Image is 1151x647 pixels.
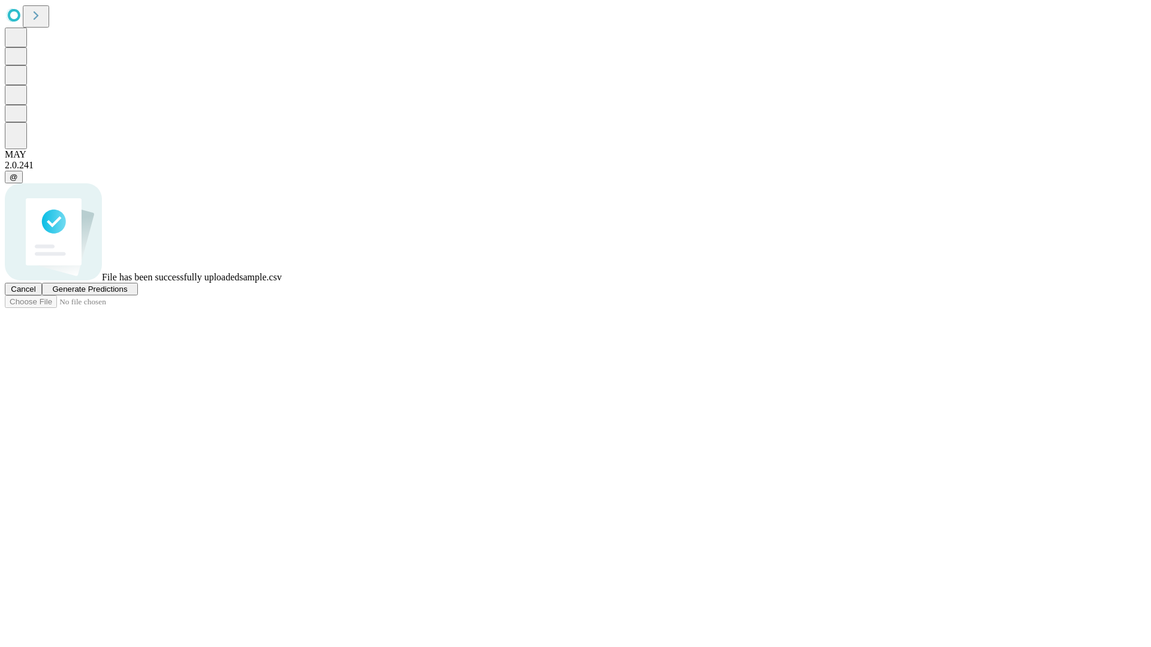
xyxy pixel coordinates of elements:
button: Generate Predictions [42,283,138,295]
span: sample.csv [239,272,282,282]
span: Generate Predictions [52,285,127,294]
span: Cancel [11,285,36,294]
div: MAY [5,149,1146,160]
span: File has been successfully uploaded [102,272,239,282]
button: @ [5,171,23,183]
span: @ [10,173,18,182]
div: 2.0.241 [5,160,1146,171]
button: Cancel [5,283,42,295]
